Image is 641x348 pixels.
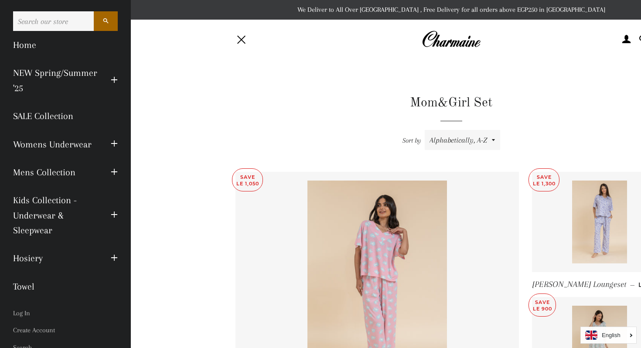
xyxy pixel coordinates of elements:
[529,294,556,316] p: Save LE 900
[532,280,627,289] span: [PERSON_NAME] Loungeset
[402,136,421,144] span: Sort by
[630,281,635,289] span: —
[585,331,632,340] a: English
[7,305,124,322] a: Log In
[7,158,104,186] a: Mens Collection
[422,30,481,49] img: Charmaine Egypt
[602,332,621,338] i: English
[13,11,94,31] input: Search our store
[7,59,104,102] a: NEW Spring/Summer '25
[7,130,104,158] a: Womens Underwear
[7,102,124,130] a: SALE Collection
[529,169,559,191] p: Save LE 1,300
[7,322,124,339] a: Create Account
[7,31,124,59] a: Home
[232,169,263,191] p: Save LE 1,050
[7,273,124,300] a: Towel
[7,186,104,244] a: Kids Collection - Underwear & Sleepwear
[7,244,104,272] a: Hosiery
